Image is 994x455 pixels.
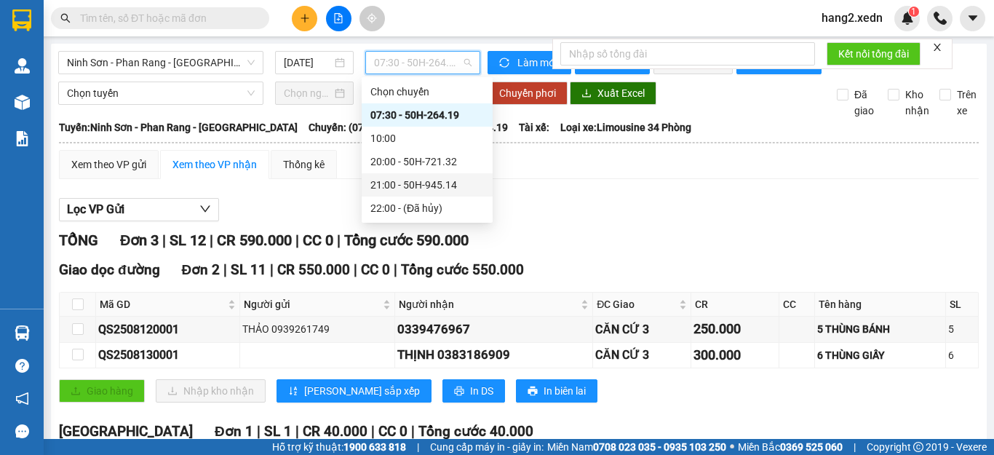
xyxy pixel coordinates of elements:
[370,154,484,170] div: 20:00 - 50H-721.32
[277,379,432,403] button: sort-ascending[PERSON_NAME] sắp xếp
[593,441,726,453] strong: 0708 023 035 - 0935 103 250
[948,321,976,337] div: 5
[15,392,29,405] span: notification
[15,95,30,110] img: warehouse-icon
[370,130,484,146] div: 10:00
[284,85,332,101] input: Chọn ngày
[300,13,310,23] span: plus
[333,13,343,23] span: file-add
[361,261,390,278] span: CC 0
[337,232,341,249] span: |
[488,82,568,105] button: Chuyển phơi
[59,232,98,249] span: TỔNG
[430,439,544,455] span: Cung cấp máy in - giấy in:
[374,52,472,74] span: 07:30 - 50H-264.19
[242,321,392,337] div: THẢO 0939261749
[303,423,367,440] span: CR 40.000
[817,347,943,363] div: 6 THÙNG GIẤY
[244,296,380,312] span: Người gửi
[597,296,676,312] span: ĐC Giao
[182,261,220,278] span: Đơn 2
[370,200,484,216] div: 22:00 - (Đã hủy)
[411,423,415,440] span: |
[67,82,255,104] span: Chọn tuyến
[960,6,985,31] button: caret-down
[399,296,578,312] span: Người nhận
[231,261,266,278] span: SL 11
[581,88,592,100] span: download
[560,119,691,135] span: Loại xe: Limousine 34 Phòng
[488,51,571,74] button: syncLàm mới
[96,317,240,342] td: QS2508120001
[210,232,213,249] span: |
[295,423,299,440] span: |
[67,200,124,218] span: Lọc VP Gửi
[693,345,776,365] div: 300.000
[15,359,29,373] span: question-circle
[913,442,923,452] span: copyright
[738,439,843,455] span: Miền Bắc
[397,320,590,339] div: 0339476967
[170,232,206,249] span: SL 12
[547,439,726,455] span: Miền Nam
[284,55,332,71] input: 13/08/2025
[67,52,255,74] span: Ninh Sơn - Phan Rang - Sài Gòn
[371,423,375,440] span: |
[120,232,159,249] span: Đơn 3
[15,131,30,146] img: solution-icon
[98,346,237,364] div: QS2508130001
[370,107,484,123] div: 07:30 - 50H-264.19
[827,42,921,66] button: Kết nối tổng đài
[442,379,505,403] button: printerIn DS
[417,439,419,455] span: |
[80,10,252,26] input: Tìm tên, số ĐT hoặc mã đơn
[344,232,469,249] span: Tổng cước 590.000
[517,55,560,71] span: Làm mới
[217,232,292,249] span: CR 590.000
[292,6,317,31] button: plus
[354,261,357,278] span: |
[946,293,979,317] th: SL
[899,87,935,119] span: Kho nhận
[911,7,916,17] span: 1
[966,12,979,25] span: caret-down
[295,232,299,249] span: |
[370,84,484,100] div: Chọn chuyến
[59,379,145,403] button: uploadGiao hàng
[96,343,240,368] td: QS2508130001
[264,423,292,440] span: SL 1
[394,261,397,278] span: |
[12,9,31,31] img: logo-vxr
[343,441,406,453] strong: 1900 633 818
[848,87,880,119] span: Đã giao
[362,80,493,103] div: Chọn chuyến
[418,423,533,440] span: Tổng cước 40.000
[303,232,333,249] span: CC 0
[780,441,843,453] strong: 0369 525 060
[817,321,943,337] div: 5 THÙNG BÁNH
[15,58,30,74] img: warehouse-icon
[59,423,193,440] span: [GEOGRAPHIC_DATA]
[779,293,815,317] th: CC
[359,6,385,31] button: aim
[59,122,298,133] b: Tuyến: Ninh Sơn - Phan Rang - [GEOGRAPHIC_DATA]
[370,177,484,193] div: 21:00 - 50H-945.14
[544,383,586,399] span: In biên lai
[595,320,688,339] div: CĂN CỨ 3
[309,119,415,135] span: Chuyến: (07:30 [DATE])
[304,383,420,399] span: [PERSON_NAME] sắp xếp
[570,82,656,105] button: downloadXuất Excel
[854,439,856,455] span: |
[519,119,549,135] span: Tài xế:
[60,13,71,23] span: search
[397,345,590,365] div: THỊNH 0383186909
[730,444,734,450] span: ⚪️
[98,320,237,339] div: QS2508120001
[378,423,407,440] span: CC 0
[367,13,377,23] span: aim
[223,261,227,278] span: |
[270,261,274,278] span: |
[15,424,29,438] span: message
[691,293,779,317] th: CR
[156,379,266,403] button: downloadNhập kho nhận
